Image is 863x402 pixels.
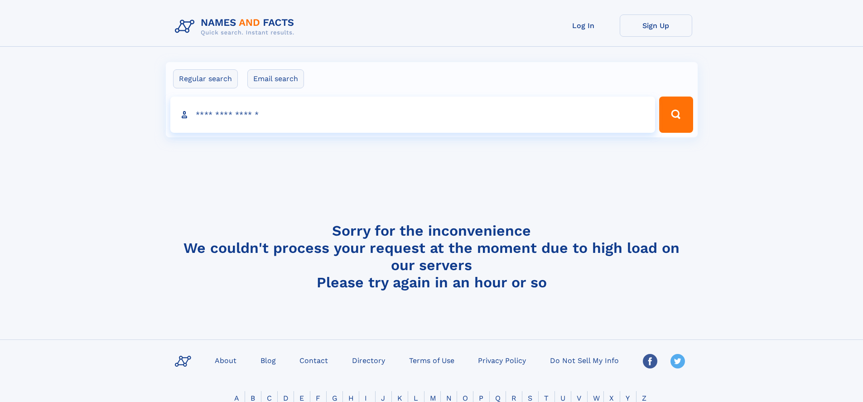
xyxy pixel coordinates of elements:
a: About [211,354,240,367]
a: Terms of Use [405,354,458,367]
label: Regular search [173,69,238,88]
a: Blog [257,354,280,367]
a: Do Not Sell My Info [546,354,622,367]
a: Privacy Policy [474,354,530,367]
h4: Sorry for the inconvenience We couldn't process your request at the moment due to high load on ou... [171,222,692,291]
img: Facebook [643,354,657,368]
a: Sign Up [620,15,692,37]
label: Email search [247,69,304,88]
img: Logo Names and Facts [171,15,302,39]
a: Log In [547,15,620,37]
a: Directory [348,354,389,367]
img: Twitter [670,354,685,368]
button: Search Button [659,97,693,133]
a: Contact [296,354,332,367]
input: search input [170,97,656,133]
